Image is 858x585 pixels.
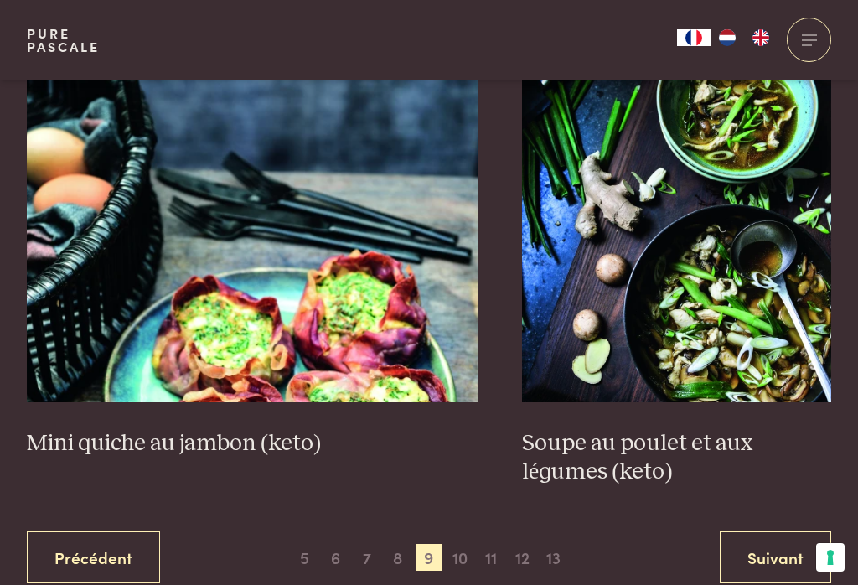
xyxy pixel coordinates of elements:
button: Vos préférences en matière de consentement pour les technologies de suivi [816,543,845,572]
h3: Soupe au poulet et aux légumes (keto) [522,429,831,487]
span: 5 [291,544,318,571]
a: Soupe au poulet et aux légumes (keto) Soupe au poulet et aux légumes (keto) [522,67,831,487]
a: Mini quiche au jambon (keto) Mini quiche au jambon (keto) [27,67,478,458]
div: Language [677,29,711,46]
a: Précédent [27,531,160,584]
img: Mini quiche au jambon (keto) [27,67,478,402]
span: 11 [478,544,504,571]
a: NL [711,29,744,46]
span: 12 [509,544,536,571]
span: 13 [540,544,567,571]
h3: Mini quiche au jambon (keto) [27,429,478,458]
span: 8 [385,544,411,571]
a: PurePascale [27,27,100,54]
img: Soupe au poulet et aux légumes (keto) [522,67,831,402]
ul: Language list [711,29,778,46]
span: 6 [322,544,349,571]
a: Suivant [720,531,831,584]
span: 9 [416,544,442,571]
span: 10 [447,544,473,571]
a: EN [744,29,778,46]
span: 7 [354,544,380,571]
aside: Language selected: Français [677,29,778,46]
a: FR [677,29,711,46]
